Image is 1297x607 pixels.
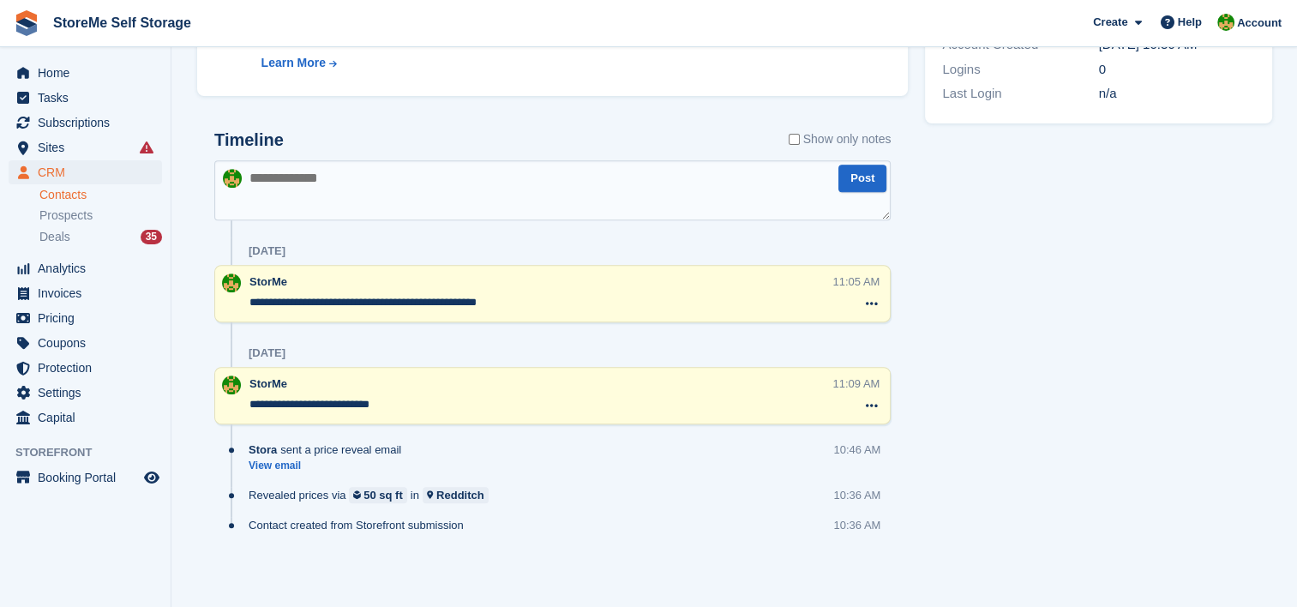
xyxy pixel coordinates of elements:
[9,111,162,135] a: menu
[9,356,162,380] a: menu
[249,275,287,288] span: StorMe
[9,466,162,490] a: menu
[249,346,285,360] div: [DATE]
[1237,15,1282,32] span: Account
[249,442,277,458] span: Stora
[9,86,162,110] a: menu
[38,135,141,159] span: Sites
[1098,60,1254,80] div: 0
[38,86,141,110] span: Tasks
[1098,84,1254,104] div: n/a
[38,61,141,85] span: Home
[833,487,880,503] div: 10:36 AM
[39,229,70,245] span: Deals
[436,487,484,503] div: Redditch
[9,281,162,305] a: menu
[261,54,628,72] a: Learn More
[249,244,285,258] div: [DATE]
[38,281,141,305] span: Invoices
[38,406,141,430] span: Capital
[140,141,153,154] i: Smart entry sync failures have occurred
[249,459,410,473] a: View email
[249,517,472,533] div: Contact created from Storefront submission
[39,228,162,246] a: Deals 35
[38,356,141,380] span: Protection
[38,466,141,490] span: Booking Portal
[9,306,162,330] a: menu
[141,467,162,488] a: Preview store
[39,187,162,203] a: Contacts
[423,487,489,503] a: Redditch
[38,111,141,135] span: Subscriptions
[9,61,162,85] a: menu
[38,306,141,330] span: Pricing
[39,207,162,225] a: Prospects
[1217,14,1234,31] img: StorMe
[789,130,800,148] input: Show only notes
[363,487,403,503] div: 50 sq ft
[832,376,880,392] div: 11:09 AM
[833,517,880,533] div: 10:36 AM
[38,381,141,405] span: Settings
[1178,14,1202,31] span: Help
[832,273,880,290] div: 11:05 AM
[349,487,406,503] a: 50 sq ft
[222,376,241,394] img: StorMe
[38,160,141,184] span: CRM
[942,60,1098,80] div: Logins
[249,442,410,458] div: sent a price reveal email
[249,377,287,390] span: StorMe
[789,130,892,148] label: Show only notes
[1093,14,1127,31] span: Create
[942,84,1098,104] div: Last Login
[15,444,171,461] span: Storefront
[9,135,162,159] a: menu
[222,273,241,292] img: StorMe
[249,487,497,503] div: Revealed prices via in
[9,381,162,405] a: menu
[9,256,162,280] a: menu
[9,406,162,430] a: menu
[833,442,880,458] div: 10:46 AM
[9,331,162,355] a: menu
[223,169,242,188] img: StorMe
[9,160,162,184] a: menu
[261,54,326,72] div: Learn More
[39,207,93,224] span: Prospects
[141,230,162,244] div: 35
[214,130,284,150] h2: Timeline
[838,165,886,193] button: Post
[46,9,198,37] a: StoreMe Self Storage
[38,331,141,355] span: Coupons
[14,10,39,36] img: stora-icon-8386f47178a22dfd0bd8f6a31ec36ba5ce8667c1dd55bd0f319d3a0aa187defe.svg
[38,256,141,280] span: Analytics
